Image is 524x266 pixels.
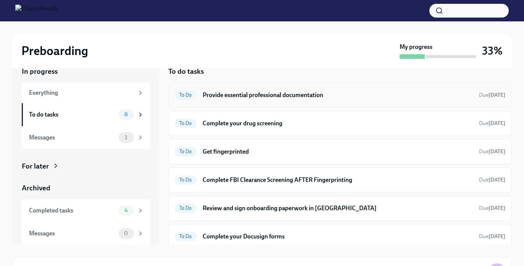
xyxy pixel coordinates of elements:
[489,177,505,183] strong: [DATE]
[29,206,116,215] div: Completed tasks
[479,92,505,98] span: Due
[120,112,132,117] span: 6
[168,66,204,76] h5: To do tasks
[203,91,473,99] h6: Provide essential professional documentation
[22,183,150,193] a: Archived
[175,120,197,126] span: To Do
[22,199,150,222] a: Completed tasks4
[203,176,473,184] h6: Complete FBI Clearance Screening AFTER Fingerprinting
[489,92,505,98] strong: [DATE]
[175,89,505,101] a: To DoProvide essential professional documentationDue[DATE]
[400,43,432,51] strong: My progress
[479,176,505,183] span: August 28th, 2025 09:00
[479,148,505,155] span: August 25th, 2025 09:00
[175,177,197,183] span: To Do
[175,146,505,158] a: To DoGet fingerprintedDue[DATE]
[479,120,505,127] span: August 25th, 2025 09:00
[479,233,505,240] span: August 25th, 2025 09:00
[489,233,505,240] strong: [DATE]
[22,161,150,171] a: For later
[29,229,116,238] div: Messages
[203,119,473,128] h6: Complete your drug screening
[489,120,505,127] strong: [DATE]
[175,149,197,154] span: To Do
[479,205,505,211] span: Due
[22,83,150,103] a: Everything
[119,230,132,236] span: 0
[22,222,150,245] a: Messages0
[175,234,197,239] span: To Do
[203,148,473,156] h6: Get fingerprinted
[489,205,505,211] strong: [DATE]
[479,120,505,127] span: Due
[22,103,150,126] a: To do tasks6
[175,174,505,186] a: To DoComplete FBI Clearance Screening AFTER FingerprintingDue[DATE]
[479,91,505,99] span: August 25th, 2025 09:00
[21,43,88,58] h2: Preboarding
[29,133,116,142] div: Messages
[175,92,197,98] span: To Do
[489,148,505,155] strong: [DATE]
[479,148,505,155] span: Due
[175,230,505,243] a: To DoComplete your Docusign formsDue[DATE]
[479,177,505,183] span: Due
[479,233,505,240] span: Due
[120,135,132,140] span: 1
[22,66,150,76] a: In progress
[175,202,505,214] a: To DoReview and sign onboarding paperwork in [GEOGRAPHIC_DATA]Due[DATE]
[120,208,132,213] span: 4
[29,89,134,97] div: Everything
[15,5,58,17] img: CharlieHealth
[482,44,503,58] h3: 33%
[22,161,49,171] div: For later
[175,117,505,130] a: To DoComplete your drug screeningDue[DATE]
[203,232,473,241] h6: Complete your Docusign forms
[29,110,116,119] div: To do tasks
[22,126,150,149] a: Messages1
[479,204,505,212] span: August 29th, 2025 09:00
[175,205,197,211] span: To Do
[203,204,473,212] h6: Review and sign onboarding paperwork in [GEOGRAPHIC_DATA]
